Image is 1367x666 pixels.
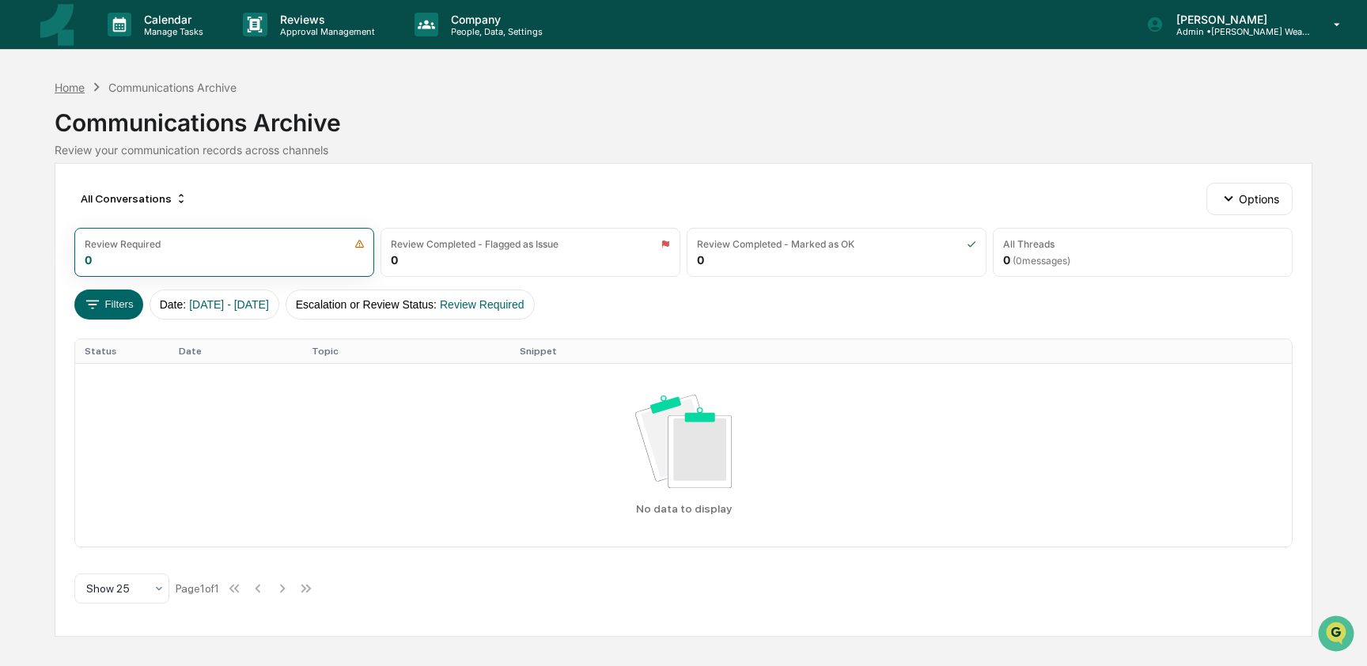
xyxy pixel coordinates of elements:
[85,253,92,267] div: 0
[112,267,191,280] a: Powered byPylon
[131,26,211,37] p: Manage Tasks
[189,298,269,311] span: [DATE] - [DATE]
[16,121,44,149] img: 1746055101610-c473b297-6a78-478c-a979-82029cc54cd1
[391,238,559,250] div: Review Completed - Flagged as Issue
[9,193,108,221] a: 🖐️Preclearance
[1164,13,1311,26] p: [PERSON_NAME]
[16,231,28,244] div: 🔎
[55,81,85,94] div: Home
[9,223,106,252] a: 🔎Data Lookup
[169,339,301,363] th: Date
[1013,255,1070,267] span: ( 0 messages)
[636,502,732,515] p: No data to display
[54,121,259,137] div: Start new chat
[74,186,194,211] div: All Conversations
[354,239,365,249] img: icon
[16,33,288,59] p: How can we help?
[267,26,383,37] p: Approval Management
[635,395,731,488] img: No data available
[1003,238,1055,250] div: All Threads
[267,13,383,26] p: Reviews
[286,289,535,320] button: Escalation or Review Status:Review Required
[75,339,169,363] th: Status
[176,582,219,595] div: Page 1 of 1
[157,268,191,280] span: Pylon
[32,229,100,245] span: Data Lookup
[438,26,551,37] p: People, Data, Settings
[55,96,1312,137] div: Communications Archive
[32,199,102,215] span: Preclearance
[269,126,288,145] button: Start new chat
[1206,183,1293,214] button: Options
[131,199,196,215] span: Attestations
[16,201,28,214] div: 🖐️
[438,13,551,26] p: Company
[38,3,76,47] img: logo
[131,13,211,26] p: Calendar
[661,239,670,249] img: icon
[74,289,143,320] button: Filters
[150,289,279,320] button: Date:[DATE] - [DATE]
[1164,26,1311,37] p: Admin • [PERSON_NAME] Wealth Management
[1316,614,1359,657] iframe: Open customer support
[108,81,237,94] div: Communications Archive
[440,298,524,311] span: Review Required
[510,339,1292,363] th: Snippet
[302,339,511,363] th: Topic
[54,137,200,149] div: We're available if you need us!
[391,253,398,267] div: 0
[697,253,704,267] div: 0
[85,238,161,250] div: Review Required
[55,143,1312,157] div: Review your communication records across channels
[115,201,127,214] div: 🗄️
[697,238,854,250] div: Review Completed - Marked as OK
[1003,253,1070,267] div: 0
[967,239,976,249] img: icon
[108,193,203,221] a: 🗄️Attestations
